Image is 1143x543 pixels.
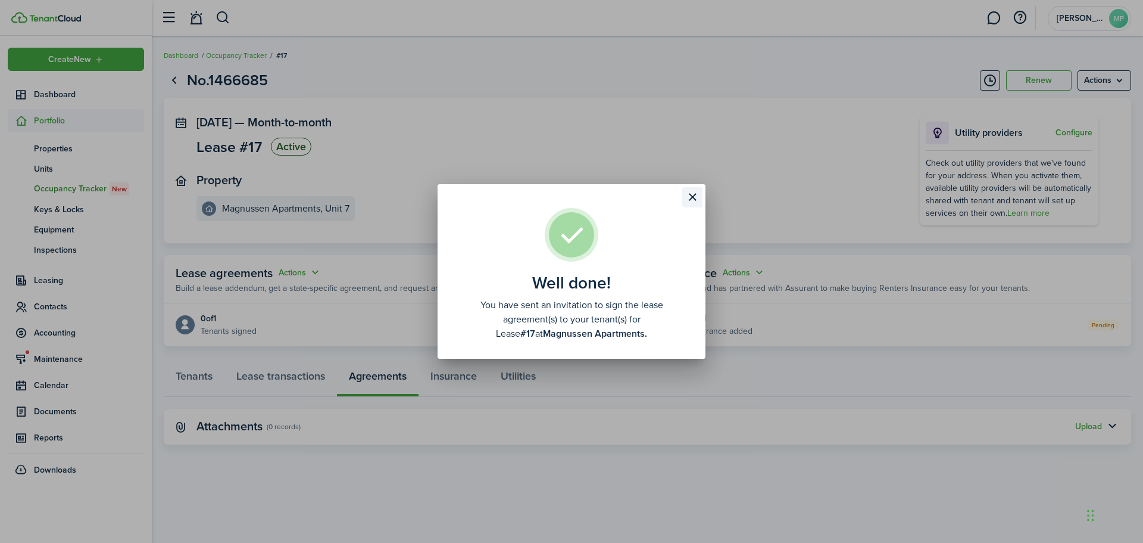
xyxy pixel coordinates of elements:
[1083,486,1143,543] iframe: Chat Widget
[532,274,611,293] well-done-title: Well done!
[543,327,647,340] b: Magnussen Apartments.
[455,298,688,341] well-done-description: You have sent an invitation to sign the lease agreement(s) to your tenant(s) for Lease at
[520,327,535,340] b: #17
[682,187,702,207] button: Close modal
[1087,498,1094,533] div: Drag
